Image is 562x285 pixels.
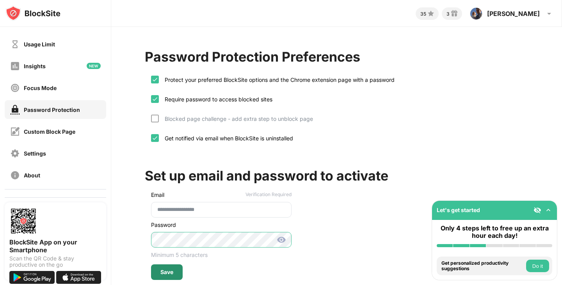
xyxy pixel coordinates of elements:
img: options-page-qr-code.png [9,207,37,235]
img: check.svg [152,96,158,102]
div: Scan the QR Code & stay productive on the go [9,255,101,268]
div: Password [151,221,292,228]
div: Email [151,191,164,198]
img: customize-block-page-off.svg [10,127,20,136]
div: Settings [24,150,46,157]
div: About [24,172,40,179]
div: Save [160,269,173,275]
img: points-small.svg [426,9,436,18]
div: Custom Block Page [24,128,75,135]
img: eye-not-visible.svg [534,206,541,214]
div: 35 [420,11,426,17]
img: get-it-on-google-play.svg [9,271,55,284]
img: download-on-the-app-store.svg [56,271,101,284]
img: ACg8ocJAOWJDtbB6IJIK0GYm7ED0Rv0zjG_SqM6IDNBTLTPXJZNewE4J=s96-c [470,7,482,20]
div: Focus Mode [24,85,57,91]
div: BlockSite App on your Smartphone [9,238,101,254]
img: check.svg [152,135,158,141]
div: Verification Required [245,191,292,198]
div: [PERSON_NAME] [487,10,540,18]
img: new-icon.svg [87,63,101,69]
div: Blocked page challenge - add extra step to unblock page [159,115,313,122]
div: Usage Limit [24,41,55,48]
div: Require password to access blocked sites [159,96,272,103]
div: Minimum 5 characters [151,251,292,258]
div: Let's get started [437,207,480,213]
img: show-password.svg [277,235,286,244]
button: Do it [526,260,549,272]
img: insights-off.svg [10,61,20,71]
img: time-usage-off.svg [10,39,20,49]
div: Get notified via email when BlockSite is uninstalled [159,135,293,142]
div: 3 [446,11,450,17]
img: password-protection-on.svg [10,105,20,115]
div: Protect your preferred BlockSite options and the Chrome extension page with a password [159,76,395,83]
div: Only 4 steps left to free up an extra hour each day! [437,225,552,239]
img: check.svg [152,76,158,83]
div: Password Protection [24,106,80,113]
img: about-off.svg [10,170,20,180]
img: logo-blocksite.svg [5,5,60,21]
div: Get personalized productivity suggestions [441,260,524,272]
img: omni-setup-toggle.svg [544,206,552,214]
img: focus-off.svg [10,83,20,93]
img: settings-off.svg [10,149,20,158]
div: Password Protection Preferences [145,49,360,65]
div: Set up email and password to activate [145,168,388,184]
img: reward-small.svg [450,9,459,18]
div: Insights [24,63,46,69]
